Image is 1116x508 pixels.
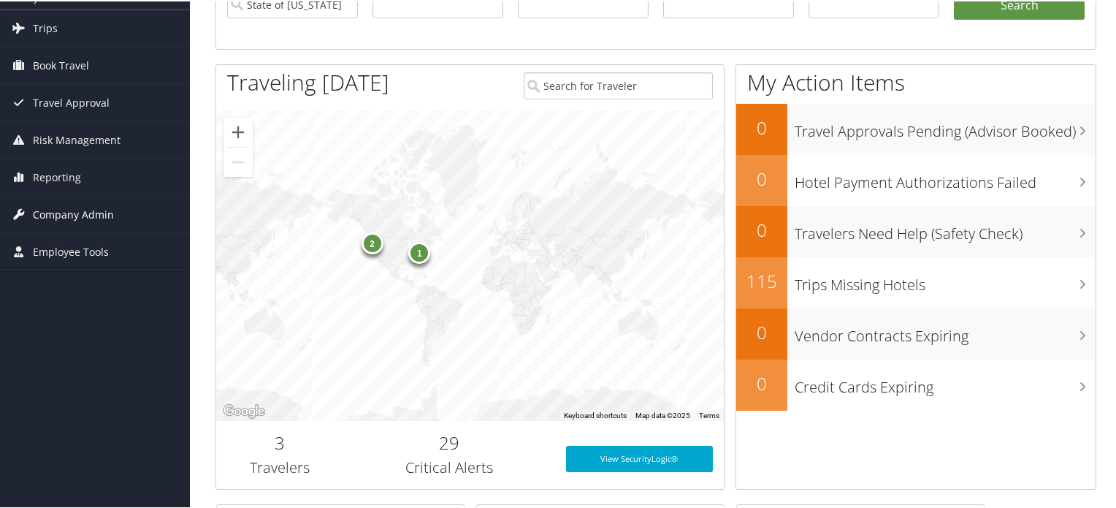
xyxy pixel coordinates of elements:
[33,46,89,83] span: Book Travel
[795,215,1096,243] h3: Travelers Need Help (Safety Check)
[736,268,787,292] h2: 115
[220,401,268,420] a: Open this area in Google Maps (opens a new window)
[635,410,690,418] span: Map data ©2025
[736,307,1096,358] a: 0Vendor Contracts Expiring
[524,71,714,98] input: Search for Traveler
[361,231,383,253] div: 2
[736,153,1096,205] a: 0Hotel Payment Authorizations Failed
[736,102,1096,153] a: 0Travel Approvals Pending (Advisor Booked)
[795,164,1096,192] h3: Hotel Payment Authorizations Failed
[736,370,787,395] h2: 0
[736,256,1096,307] a: 115Trips Missing Hotels
[33,195,114,232] span: Company Admin
[736,205,1096,256] a: 0Travelers Need Help (Safety Check)
[223,116,253,145] button: Zoom in
[227,66,389,96] h1: Traveling [DATE]
[33,158,81,194] span: Reporting
[227,429,332,454] h2: 3
[354,456,544,477] h3: Critical Alerts
[223,146,253,175] button: Zoom out
[220,401,268,420] img: Google
[408,240,430,262] div: 1
[736,216,787,241] h2: 0
[699,410,719,418] a: Terms (opens in new tab)
[795,368,1096,396] h3: Credit Cards Expiring
[795,266,1096,294] h3: Trips Missing Hotels
[33,9,58,45] span: Trips
[736,358,1096,409] a: 0Credit Cards Expiring
[795,317,1096,345] h3: Vendor Contracts Expiring
[736,114,787,139] h2: 0
[354,429,544,454] h2: 29
[227,456,332,477] h3: Travelers
[564,409,627,420] button: Keyboard shortcuts
[33,83,110,120] span: Travel Approval
[566,444,714,471] a: View SecurityLogic®
[33,121,121,157] span: Risk Management
[33,232,109,269] span: Employee Tools
[736,66,1096,96] h1: My Action Items
[736,319,787,344] h2: 0
[736,165,787,190] h2: 0
[795,113,1096,140] h3: Travel Approvals Pending (Advisor Booked)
